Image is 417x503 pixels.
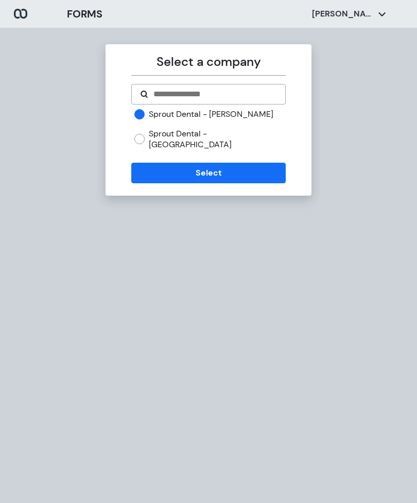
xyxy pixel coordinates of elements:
[152,88,276,100] input: Search
[149,128,285,150] label: Sprout Dental - [GEOGRAPHIC_DATA]
[67,6,102,22] h3: FORMS
[131,53,285,71] p: Select a company
[131,163,285,183] button: Select
[312,8,374,20] p: [PERSON_NAME]
[149,109,273,120] label: Sprout Dental - [PERSON_NAME]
